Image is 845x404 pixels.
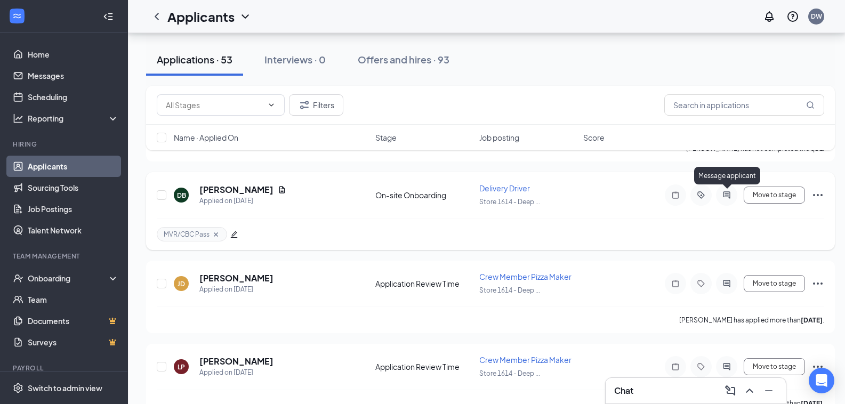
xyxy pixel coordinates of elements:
[744,358,805,375] button: Move to stage
[28,289,119,310] a: Team
[289,94,343,116] button: Filter Filters
[358,53,449,66] div: Offers and hires · 93
[28,332,119,353] a: SurveysCrown
[479,272,572,281] span: Crew Member Pizza Maker
[103,11,114,22] svg: Collapse
[13,273,23,284] svg: UserCheck
[811,12,822,21] div: DW
[720,191,733,199] svg: ActiveChat
[28,65,119,86] a: Messages
[695,191,707,199] svg: ActiveTag
[174,132,238,143] span: Name · Applied On
[166,99,263,111] input: All Stages
[167,7,235,26] h1: Applicants
[13,252,117,261] div: Team Management
[28,156,119,177] a: Applicants
[720,362,733,371] svg: ActiveChat
[28,113,119,124] div: Reporting
[239,10,252,23] svg: ChevronDown
[375,132,397,143] span: Stage
[694,167,760,184] div: Message applicant
[695,279,707,288] svg: Tag
[811,189,824,201] svg: Ellipses
[811,277,824,290] svg: Ellipses
[199,355,273,367] h5: [PERSON_NAME]
[199,196,286,206] div: Applied on [DATE]
[178,279,185,288] div: JD
[28,44,119,65] a: Home
[479,198,540,206] span: Store 1614 - Deep ...
[199,272,273,284] h5: [PERSON_NAME]
[150,10,163,23] svg: ChevronLeft
[695,362,707,371] svg: Tag
[28,273,110,284] div: Onboarding
[760,382,777,399] button: Minimize
[177,191,186,200] div: DB
[12,11,22,21] svg: WorkstreamLogo
[614,385,633,397] h3: Chat
[375,190,473,200] div: On-site Onboarding
[479,183,530,193] span: Delivery Driver
[669,191,682,199] svg: Note
[267,101,276,109] svg: ChevronDown
[28,177,119,198] a: Sourcing Tools
[806,101,815,109] svg: MagnifyingGlass
[178,362,185,371] div: LP
[722,382,739,399] button: ComposeMessage
[199,367,273,378] div: Applied on [DATE]
[13,113,23,124] svg: Analysis
[28,383,102,393] div: Switch to admin view
[278,185,286,194] svg: Document
[28,198,119,220] a: Job Postings
[199,184,273,196] h5: [PERSON_NAME]
[479,132,519,143] span: Job posting
[786,10,799,23] svg: QuestionInfo
[743,384,756,397] svg: ChevronUp
[664,94,824,116] input: Search in applications
[28,86,119,108] a: Scheduling
[157,53,232,66] div: Applications · 53
[763,10,776,23] svg: Notifications
[583,132,605,143] span: Score
[762,384,775,397] svg: Minimize
[230,231,238,238] span: edit
[809,368,834,393] div: Open Intercom Messenger
[298,99,311,111] svg: Filter
[28,220,119,241] a: Talent Network
[479,369,540,377] span: Store 1614 - Deep ...
[741,382,758,399] button: ChevronUp
[669,279,682,288] svg: Note
[164,230,210,239] span: MVR/CBC Pass
[479,286,540,294] span: Store 1614 - Deep ...
[264,53,326,66] div: Interviews · 0
[13,363,117,373] div: Payroll
[479,355,572,365] span: Crew Member Pizza Maker
[720,279,733,288] svg: ActiveChat
[724,384,737,397] svg: ComposeMessage
[811,360,824,373] svg: Ellipses
[744,275,805,292] button: Move to stage
[212,230,220,239] svg: Cross
[375,361,473,372] div: Application Review Time
[13,140,117,149] div: Hiring
[199,284,273,295] div: Applied on [DATE]
[375,278,473,289] div: Application Review Time
[801,316,823,324] b: [DATE]
[679,316,824,325] p: [PERSON_NAME] has applied more than .
[669,362,682,371] svg: Note
[744,187,805,204] button: Move to stage
[13,383,23,393] svg: Settings
[28,310,119,332] a: DocumentsCrown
